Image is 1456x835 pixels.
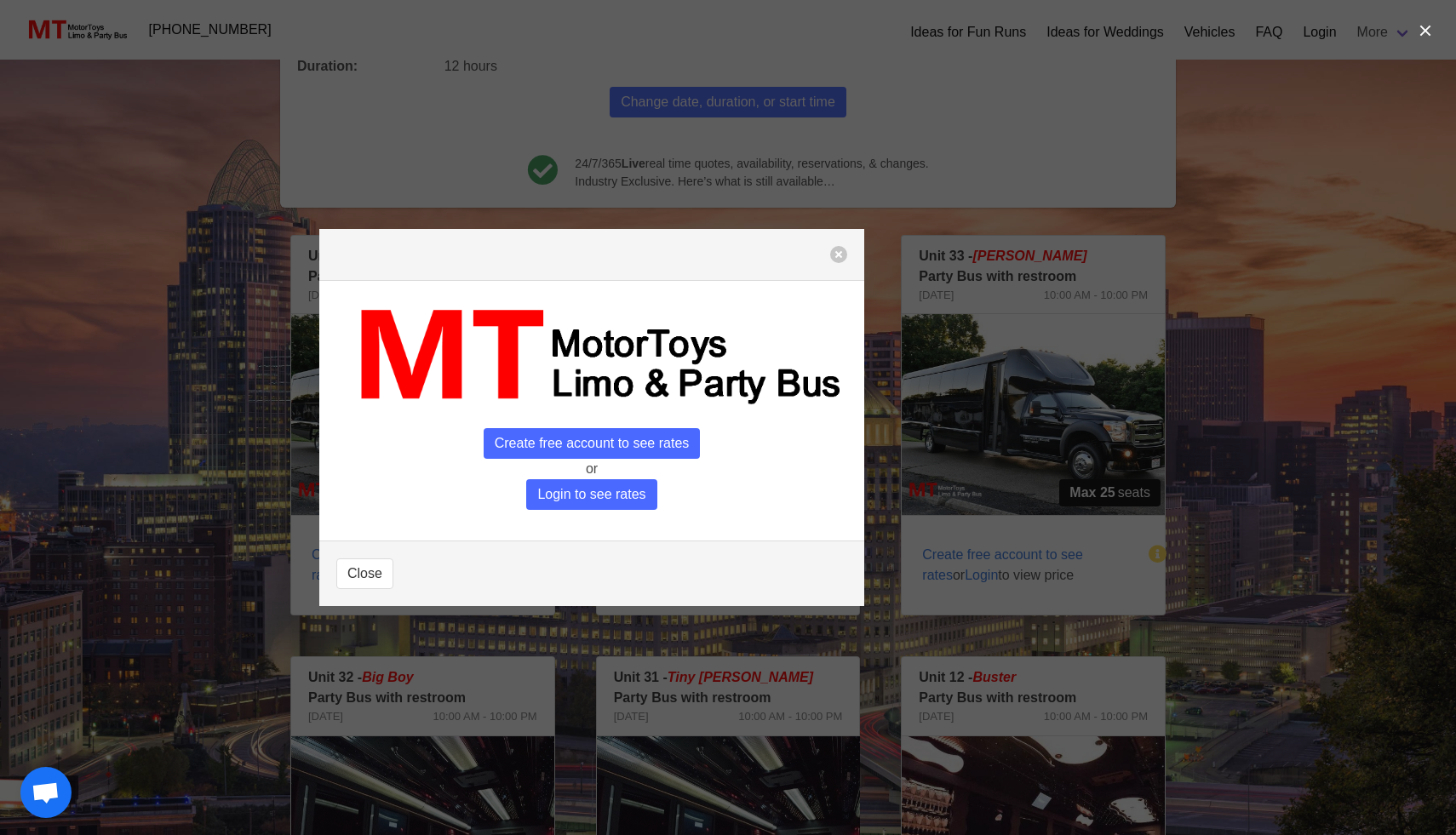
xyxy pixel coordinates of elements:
img: MT_logo_name.png [336,298,847,415]
p: or [336,459,847,479]
span: Close [347,563,382,584]
span: Login to see rates [526,479,656,510]
span: Create free account to see rates [484,428,701,459]
a: Open chat [20,767,72,818]
button: Close [336,558,393,589]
